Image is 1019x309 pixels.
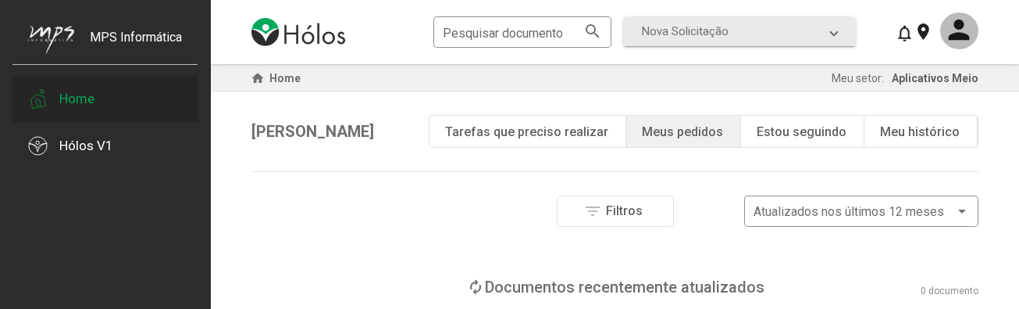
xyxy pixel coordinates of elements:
[832,72,884,84] span: Meu setor:
[248,69,267,88] mat-icon: home
[892,72,978,84] span: Aplicativos Meio
[59,91,94,106] div: Home
[914,22,932,41] mat-icon: location_on
[466,278,485,296] mat-icon: loop
[251,18,345,46] img: logo-holos.png
[583,21,602,40] mat-icon: search
[642,24,729,38] span: Nova Solicitação
[606,203,643,218] span: Filtros
[623,16,856,46] mat-expansion-panel-header: Nova Solicitação
[251,122,374,141] span: [PERSON_NAME]
[642,124,723,139] div: Meus pedidos
[757,124,846,139] div: Estou seguindo
[59,138,113,153] div: Hólos V1
[880,124,960,139] div: Meu histórico
[90,30,182,69] div: MPS Informática
[485,278,764,296] div: Documentos recentemente atualizados
[28,25,74,54] img: mps-image-cropped.png
[754,204,944,219] span: Atualizados nos últimos 12 meses
[269,72,301,84] span: Home
[445,124,608,139] div: Tarefas que preciso realizar
[921,286,978,296] div: 0 documento
[557,196,674,227] button: Filtros
[583,202,602,221] mat-icon: filter_list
